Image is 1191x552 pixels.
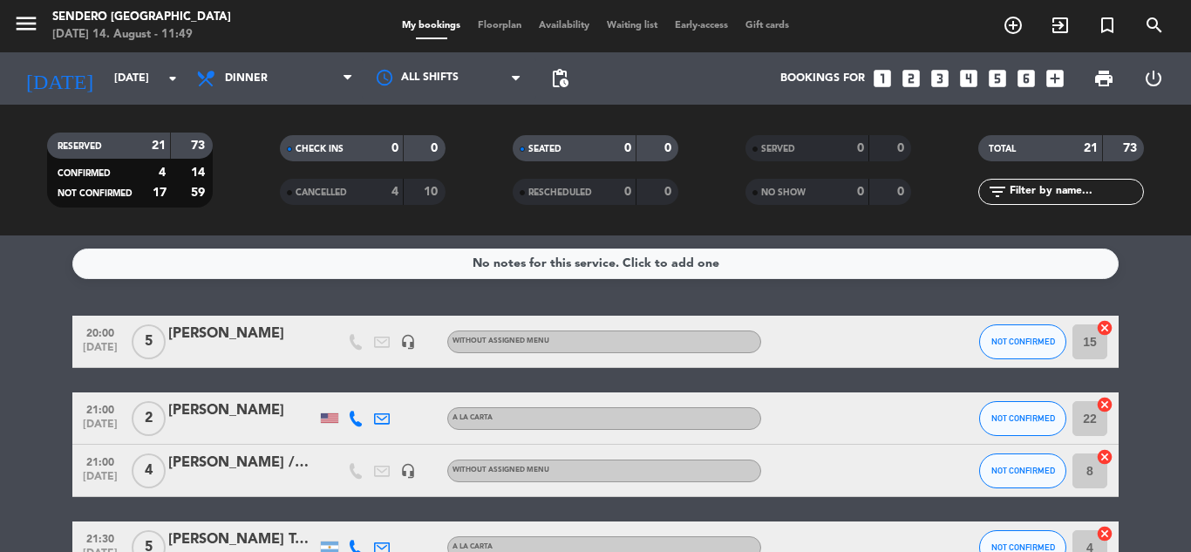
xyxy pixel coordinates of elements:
i: cancel [1096,448,1113,466]
span: [DATE] [78,419,122,439]
div: No notes for this service. Click to add one [473,254,719,274]
strong: 14 [191,167,208,179]
i: headset_mic [400,334,416,350]
strong: 17 [153,187,167,199]
span: Early-access [666,21,737,31]
span: 4 [132,453,166,488]
span: 21:00 [78,399,122,419]
div: Sendero [GEOGRAPHIC_DATA] [52,9,231,26]
span: Availability [530,21,598,31]
div: LOG OUT [1128,52,1178,105]
div: [PERSON_NAME] [168,323,316,345]
span: NO SHOW [761,188,806,197]
i: add_circle_outline [1003,15,1024,36]
span: Without assigned menu [453,337,549,344]
i: cancel [1096,396,1113,413]
span: CANCELLED [296,188,347,197]
strong: 21 [1084,142,1098,154]
i: turned_in_not [1097,15,1118,36]
span: NOT CONFIRMED [58,189,133,198]
div: [PERSON_NAME] /Pr jet [168,452,316,474]
i: looks_one [871,67,894,90]
span: RESERVED [58,142,102,151]
span: Floorplan [469,21,530,31]
strong: 0 [664,142,675,154]
strong: 0 [857,142,864,154]
i: looks_5 [986,67,1009,90]
i: add_box [1044,67,1066,90]
button: NOT CONFIRMED [979,401,1066,436]
span: CHECK INS [296,145,344,153]
i: looks_two [900,67,922,90]
span: SEATED [528,145,561,153]
i: cancel [1096,319,1113,337]
div: [DATE] 14. August - 11:49 [52,26,231,44]
strong: 0 [624,142,631,154]
span: 20:00 [78,322,122,342]
span: Gift cards [737,21,798,31]
i: [DATE] [13,59,105,98]
span: NOT CONFIRMED [991,413,1055,423]
span: NOT CONFIRMED [991,337,1055,346]
i: exit_to_app [1050,15,1071,36]
i: looks_3 [929,67,951,90]
span: NOT CONFIRMED [991,542,1055,552]
strong: 21 [152,140,166,152]
strong: 73 [191,140,208,152]
i: headset_mic [400,463,416,479]
span: A LA CARTA [453,543,493,550]
span: TOTAL [989,145,1016,153]
i: arrow_drop_down [162,68,183,89]
span: Dinner [225,72,268,85]
span: 21:00 [78,451,122,471]
i: menu [13,10,39,37]
span: Bookings for [780,72,865,85]
span: CONFIRMED [58,169,111,178]
strong: 4 [159,167,166,179]
span: [DATE] [78,471,122,491]
span: print [1093,68,1114,89]
span: [DATE] [78,342,122,362]
span: 21:30 [78,528,122,548]
div: [PERSON_NAME] Toapant [168,528,316,551]
span: NOT CONFIRMED [991,466,1055,475]
span: 5 [132,324,166,359]
strong: 59 [191,187,208,199]
strong: 10 [424,186,441,198]
strong: 0 [431,142,441,154]
i: looks_6 [1015,67,1038,90]
input: Filter by name... [1008,182,1143,201]
span: Waiting list [598,21,666,31]
strong: 0 [624,186,631,198]
span: Without assigned menu [453,467,549,474]
i: search [1144,15,1165,36]
span: My bookings [393,21,469,31]
strong: 0 [897,186,908,198]
strong: 0 [857,186,864,198]
strong: 73 [1123,142,1140,154]
span: RESCHEDULED [528,188,592,197]
i: filter_list [987,181,1008,202]
strong: 0 [897,142,908,154]
i: cancel [1096,525,1113,542]
span: SERVED [761,145,795,153]
span: 2 [132,401,166,436]
strong: 4 [391,186,398,198]
span: A LA CARTA [453,414,493,421]
span: pending_actions [549,68,570,89]
strong: 0 [664,186,675,198]
i: looks_4 [957,67,980,90]
button: menu [13,10,39,43]
i: power_settings_new [1143,68,1164,89]
button: NOT CONFIRMED [979,324,1066,359]
button: NOT CONFIRMED [979,453,1066,488]
strong: 0 [391,142,398,154]
div: [PERSON_NAME] [168,399,316,422]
